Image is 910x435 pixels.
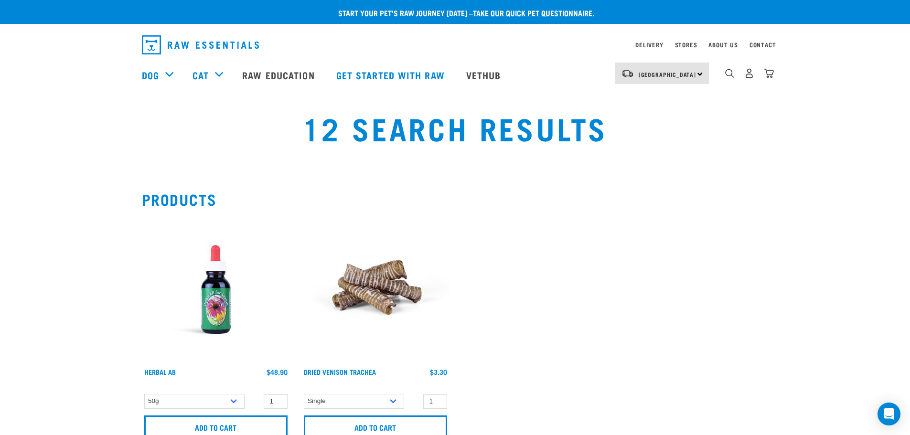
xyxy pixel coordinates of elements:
[725,69,734,78] img: home-icon-1@2x.png
[233,56,326,94] a: Raw Education
[423,394,447,409] input: 1
[304,370,376,373] a: Dried Venison Trachea
[193,68,209,82] a: Cat
[142,68,159,82] a: Dog
[473,11,594,15] a: take our quick pet questionnaire.
[744,68,754,78] img: user.png
[301,215,450,363] img: Stack of treats for pets including venison trachea
[708,43,738,46] a: About Us
[675,43,697,46] a: Stores
[749,43,776,46] a: Contact
[142,191,769,208] h2: Products
[430,368,447,376] div: $3.30
[635,43,663,46] a: Delivery
[169,110,741,145] h1: 12 Search Results
[142,215,290,363] img: RE Product Shoot 2023 Nov8606
[267,368,288,376] div: $48.90
[639,73,696,76] span: [GEOGRAPHIC_DATA]
[144,370,176,373] a: Herbal AB
[457,56,513,94] a: Vethub
[134,32,776,58] nav: dropdown navigation
[878,403,900,425] div: Open Intercom Messenger
[264,394,288,409] input: 1
[327,56,457,94] a: Get started with Raw
[142,35,259,54] img: Raw Essentials Logo
[621,69,634,78] img: van-moving.png
[764,68,774,78] img: home-icon@2x.png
